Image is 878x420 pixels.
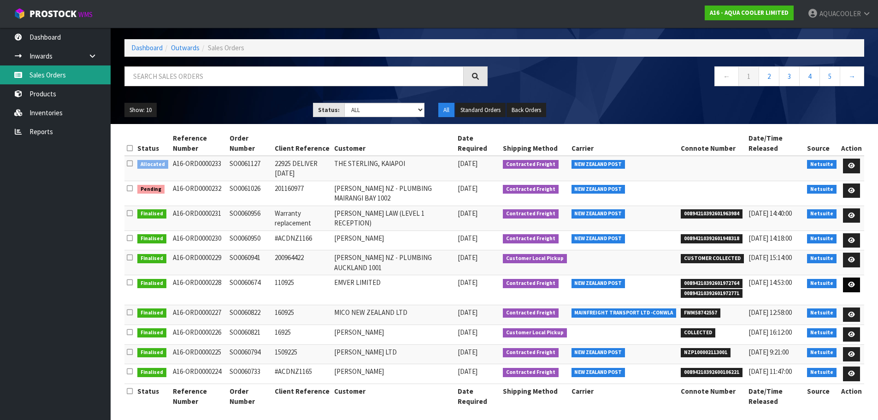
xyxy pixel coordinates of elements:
[714,66,739,86] a: ←
[507,103,546,118] button: Back Orders
[807,234,837,243] span: Netsuite
[807,209,837,219] span: Netsuite
[171,181,227,206] td: A16-ORD0000232
[503,234,559,243] span: Contracted Freight
[227,325,272,344] td: SO0060821
[759,66,779,86] a: 2
[710,9,789,17] strong: A16 - AQUA COOLER LIMITED
[227,181,272,206] td: SO0061026
[332,325,455,344] td: [PERSON_NAME]
[501,66,865,89] nav: Page navigation
[746,384,805,408] th: Date/Time Released
[137,328,166,337] span: Finalised
[681,289,742,298] span: 00894210392601972771
[272,344,332,364] td: 1509225
[503,328,567,337] span: Customer Local Pickup
[807,328,837,337] span: Netsuite
[137,160,168,169] span: Allocated
[332,156,455,181] td: THE STERLING, KAIAPOI
[681,308,720,318] span: FWM58742557
[572,348,625,357] span: NEW ZEALAND POST
[272,206,332,231] td: Warranty replacement
[458,159,477,168] span: [DATE]
[272,250,332,275] td: 200964422
[171,250,227,275] td: A16-ORD0000229
[455,131,501,156] th: Date Required
[14,8,25,19] img: cube-alt.png
[272,156,332,181] td: 22925 DELIVER [DATE]
[137,308,166,318] span: Finalised
[272,384,332,408] th: Client Reference
[227,206,272,231] td: SO0060956
[227,131,272,156] th: Order Number
[135,131,171,156] th: Status
[171,275,227,305] td: A16-ORD0000228
[171,305,227,325] td: A16-ORD0000227
[819,9,861,18] span: AQUACOOLER
[272,325,332,344] td: 16925
[124,103,157,118] button: Show: 10
[227,231,272,250] td: SO0060950
[799,66,820,86] a: 4
[227,275,272,305] td: SO0060674
[227,384,272,408] th: Order Number
[458,367,477,376] span: [DATE]
[572,234,625,243] span: NEW ZEALAND POST
[272,305,332,325] td: 160925
[171,325,227,344] td: A16-ORD0000226
[171,344,227,364] td: A16-ORD0000225
[839,384,864,408] th: Action
[748,253,792,262] span: [DATE] 15:14:00
[332,384,455,408] th: Customer
[678,384,746,408] th: Connote Number
[807,368,837,377] span: Netsuite
[458,234,477,243] span: [DATE]
[171,43,200,52] a: Outwards
[748,209,792,218] span: [DATE] 14:40:00
[681,254,744,263] span: CUSTOMER COLLECTED
[458,209,477,218] span: [DATE]
[807,185,837,194] span: Netsuite
[458,184,477,193] span: [DATE]
[746,131,805,156] th: Date/Time Released
[208,43,244,52] span: Sales Orders
[840,66,864,86] a: →
[332,305,455,325] td: MICO NEW ZEALAND LTD
[458,278,477,287] span: [DATE]
[678,131,746,156] th: Connote Number
[503,308,559,318] span: Contracted Freight
[748,278,792,287] span: [DATE] 14:53:00
[503,254,567,263] span: Customer Local Pickup
[227,364,272,384] td: SO0060733
[572,308,677,318] span: MAINFREIGHT TRANSPORT LTD -CONWLA
[681,368,742,377] span: 00894210392600106221
[137,209,166,219] span: Finalised
[332,131,455,156] th: Customer
[137,254,166,263] span: Finalised
[171,384,227,408] th: Reference Number
[332,231,455,250] td: [PERSON_NAME]
[748,348,789,356] span: [DATE] 9:21:00
[572,279,625,288] span: NEW ZEALAND POST
[272,275,332,305] td: 110925
[29,8,77,20] span: ProStock
[227,344,272,364] td: SO0060794
[681,279,742,288] span: 00894210392601972764
[501,131,569,156] th: Shipping Method
[819,66,840,86] a: 5
[503,279,559,288] span: Contracted Freight
[681,234,742,243] span: 00894210392601948318
[438,103,454,118] button: All
[569,384,679,408] th: Carrier
[171,131,227,156] th: Reference Number
[748,367,792,376] span: [DATE] 11:47:00
[748,308,792,317] span: [DATE] 12:58:00
[78,10,93,19] small: WMS
[171,206,227,231] td: A16-ORD0000231
[131,43,163,52] a: Dashboard
[807,308,837,318] span: Netsuite
[332,206,455,231] td: [PERSON_NAME] LAW (LEVEL 1 RECEPTION)
[503,348,559,357] span: Contracted Freight
[681,328,715,337] span: COLLECTED
[779,66,800,86] a: 3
